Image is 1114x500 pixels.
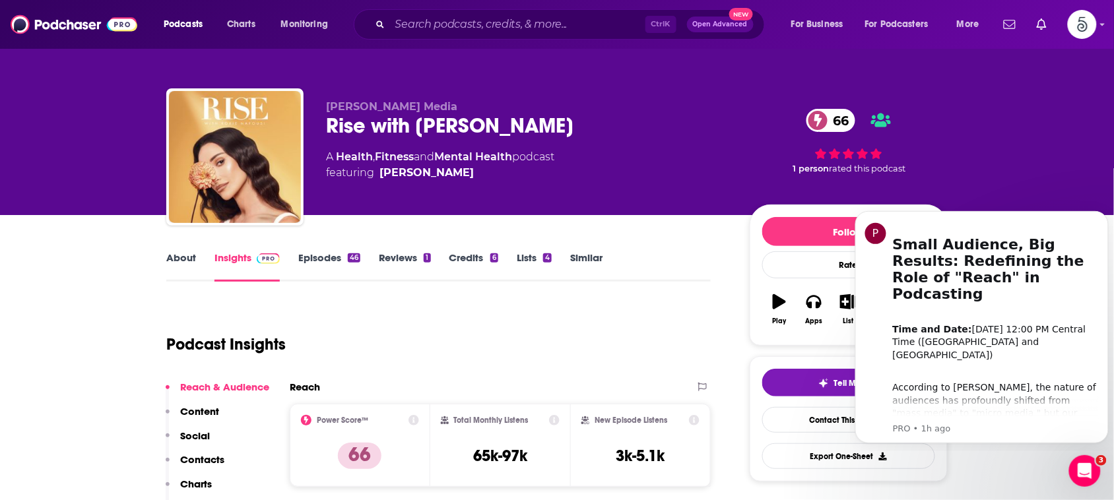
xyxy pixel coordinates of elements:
[773,317,787,325] div: Play
[180,429,210,442] p: Social
[832,286,866,333] button: List
[570,251,603,282] a: Similar
[290,381,320,393] h2: Reach
[850,199,1114,451] iframe: Intercom notifications message
[390,14,645,35] input: Search podcasts, credits, & more...
[366,9,777,40] div: Search podcasts, credits, & more...
[793,164,830,173] span: 1 person
[687,16,754,32] button: Open AdvancedNew
[166,251,196,282] a: About
[166,334,286,354] h1: Podcast Insights
[762,251,935,278] div: Rate
[750,100,948,182] div: 66 1 personrated this podcast
[326,165,554,181] span: featuring
[164,15,203,34] span: Podcasts
[169,91,301,223] img: Rise with Roxie
[227,15,255,34] span: Charts
[818,378,829,389] img: tell me why sparkle
[645,16,676,33] span: Ctrl K
[272,14,345,35] button: open menu
[762,286,797,333] button: Play
[180,405,219,418] p: Content
[762,217,935,246] button: Follow
[791,15,843,34] span: For Business
[338,443,381,469] p: 66
[373,150,375,163] span: ,
[693,21,748,28] span: Open Advanced
[616,446,665,466] h3: 3k-5.1k
[434,150,512,163] a: Mental Health
[166,453,224,478] button: Contacts
[797,286,831,333] button: Apps
[214,251,280,282] a: InsightsPodchaser Pro
[1068,10,1097,39] img: User Profile
[326,100,457,113] span: [PERSON_NAME] Media
[166,405,219,429] button: Content
[762,407,935,433] a: Contact This Podcast
[180,478,212,490] p: Charts
[834,378,880,389] span: Tell Me Why
[1069,455,1101,487] iframe: Intercom live chat
[595,416,667,425] h2: New Episode Listens
[348,253,360,263] div: 46
[948,14,996,35] button: open menu
[166,429,210,454] button: Social
[762,369,935,396] button: tell me why sparkleTell Me Why
[517,251,552,282] a: Lists4
[1068,10,1097,39] span: Logged in as Spiral5-G2
[865,15,929,34] span: For Podcasters
[336,150,373,163] a: Health
[449,251,498,282] a: Credits6
[11,12,137,37] img: Podchaser - Follow, Share and Rate Podcasts
[379,165,474,181] div: [PERSON_NAME]
[820,109,855,132] span: 66
[1068,10,1097,39] button: Show profile menu
[543,253,552,263] div: 4
[473,446,527,466] h3: 65k-97k
[375,150,414,163] a: Fitness
[180,453,224,466] p: Contacts
[218,14,263,35] a: Charts
[1096,455,1107,466] span: 3
[166,381,269,405] button: Reach & Audience
[857,14,948,35] button: open menu
[806,109,855,132] a: 66
[257,253,280,264] img: Podchaser Pro
[281,15,328,34] span: Monitoring
[414,150,434,163] span: and
[957,15,979,34] span: More
[830,164,906,173] span: rated this podcast
[180,381,269,393] p: Reach & Audience
[806,317,823,325] div: Apps
[843,317,854,325] div: List
[999,13,1021,36] a: Show notifications dropdown
[424,253,430,263] div: 1
[762,443,935,469] button: Export One-Sheet
[1032,13,1052,36] a: Show notifications dropdown
[379,251,430,282] a: Reviews1
[782,14,860,35] button: open menu
[154,14,220,35] button: open menu
[490,253,498,263] div: 6
[298,251,360,282] a: Episodes46
[326,149,554,181] div: A podcast
[317,416,368,425] h2: Power Score™
[729,8,753,20] span: New
[454,416,529,425] h2: Total Monthly Listens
